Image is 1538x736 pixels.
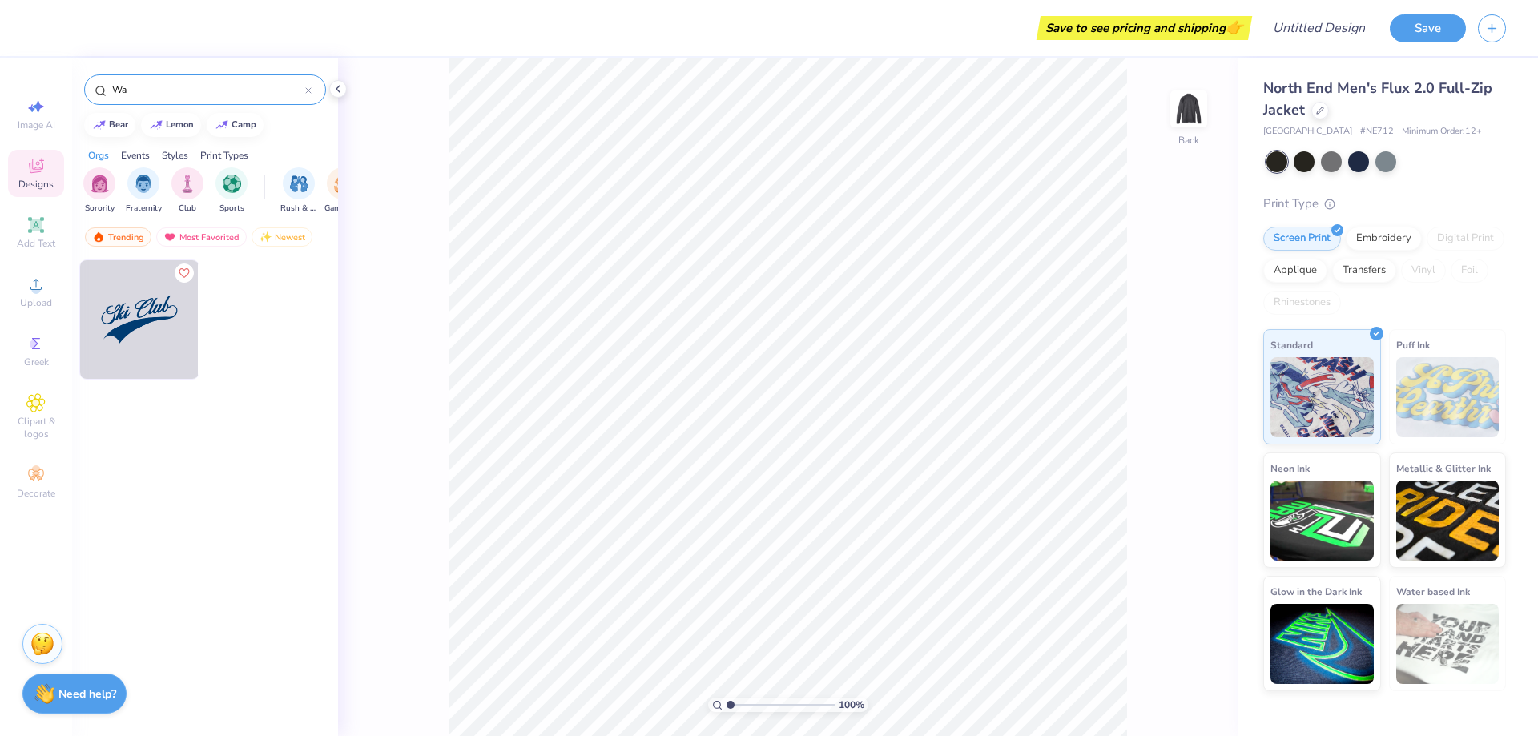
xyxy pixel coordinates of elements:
span: Game Day [324,203,361,215]
span: 👉 [1226,18,1243,37]
img: Puff Ink [1396,357,1500,437]
img: trend_line.gif [215,120,228,130]
img: Sorority Image [91,175,109,193]
span: Puff Ink [1396,336,1430,353]
img: 3f75a702-98d2-46e3-986d-53255db289c8 [80,260,199,379]
span: Club [179,203,196,215]
span: # NE712 [1360,125,1394,139]
img: Water based Ink [1396,604,1500,684]
img: trending.gif [92,231,105,243]
span: [GEOGRAPHIC_DATA] [1263,125,1352,139]
span: Sports [219,203,244,215]
div: bear [109,120,128,129]
img: trend_line.gif [150,120,163,130]
img: trend_line.gif [93,120,106,130]
div: Newest [252,227,312,247]
span: Neon Ink [1270,460,1310,477]
input: Try "Alpha" [111,82,305,98]
div: Foil [1451,259,1488,283]
img: 2ec48d84-f5a3-4d61-97de-cf5187ae4613 [198,260,316,379]
img: Sports Image [223,175,241,193]
img: Standard [1270,357,1374,437]
div: Digital Print [1427,227,1504,251]
div: Styles [162,148,188,163]
span: 100 % [839,698,864,712]
input: Untitled Design [1260,12,1378,44]
img: Club Image [179,175,196,193]
div: Rhinestones [1263,291,1341,315]
img: Metallic & Glitter Ink [1396,481,1500,561]
span: Greek [24,356,49,368]
div: camp [232,120,256,129]
span: Image AI [18,119,55,131]
button: camp [207,113,264,137]
span: Decorate [17,487,55,500]
img: Game Day Image [334,175,352,193]
button: Like [175,263,194,283]
div: filter for Sorority [83,167,115,215]
div: Most Favorited [156,227,247,247]
span: Fraternity [126,203,162,215]
span: Glow in the Dark Ink [1270,583,1362,600]
div: Vinyl [1401,259,1446,283]
div: Trending [85,227,151,247]
span: Add Text [17,237,55,250]
span: Designs [18,178,54,191]
div: Embroidery [1346,227,1422,251]
button: filter button [215,167,248,215]
div: Applique [1263,259,1327,283]
img: Newest.gif [259,231,272,243]
div: Print Types [200,148,248,163]
button: lemon [141,113,201,137]
img: Fraternity Image [135,175,152,193]
strong: Need help? [58,686,116,702]
span: North End Men's Flux 2.0 Full-Zip Jacket [1263,78,1492,119]
div: Print Type [1263,195,1506,213]
div: filter for Fraternity [126,167,162,215]
span: Sorority [85,203,115,215]
button: filter button [171,167,203,215]
img: Rush & Bid Image [290,175,308,193]
div: Save to see pricing and shipping [1041,16,1248,40]
img: most_fav.gif [163,231,176,243]
span: Water based Ink [1396,583,1470,600]
div: lemon [166,120,194,129]
img: Glow in the Dark Ink [1270,604,1374,684]
div: Back [1178,133,1199,147]
img: Back [1173,93,1205,125]
span: Clipart & logos [8,415,64,440]
div: filter for Rush & Bid [280,167,317,215]
div: filter for Club [171,167,203,215]
span: Standard [1270,336,1313,353]
button: filter button [126,167,162,215]
div: Events [121,148,150,163]
img: Neon Ink [1270,481,1374,561]
span: Minimum Order: 12 + [1402,125,1482,139]
span: Rush & Bid [280,203,317,215]
span: Metallic & Glitter Ink [1396,460,1491,477]
div: Orgs [88,148,109,163]
button: filter button [324,167,361,215]
button: filter button [280,167,317,215]
button: bear [84,113,135,137]
span: Upload [20,296,52,309]
div: Screen Print [1263,227,1341,251]
div: filter for Game Day [324,167,361,215]
div: Transfers [1332,259,1396,283]
button: Save [1390,14,1466,42]
button: filter button [83,167,115,215]
div: filter for Sports [215,167,248,215]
